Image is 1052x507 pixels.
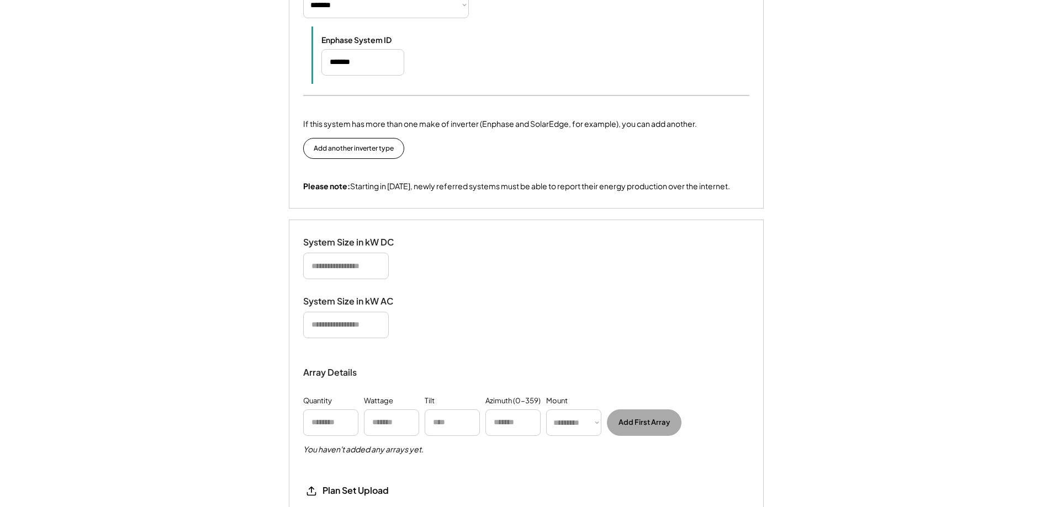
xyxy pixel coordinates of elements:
div: Array Details [303,366,358,379]
div: Azimuth (0-359) [485,396,541,407]
strong: Please note: [303,181,350,191]
div: Mount [546,396,568,407]
div: Wattage [364,396,393,407]
div: Starting in [DATE], newly referred systems must be able to report their energy production over th... [303,181,730,192]
div: If this system has more than one make of inverter (Enphase and SolarEdge, for example), you can a... [303,118,697,130]
button: Add First Array [607,409,681,436]
div: Plan Set Upload [323,485,433,497]
button: Add another inverter type [303,138,404,159]
div: System Size in kW AC [303,296,414,307]
h5: You haven't added any arrays yet. [303,444,424,455]
div: Quantity [303,396,332,407]
div: Enphase System ID [321,35,432,45]
div: Tilt [425,396,435,407]
div: System Size in kW DC [303,237,414,248]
